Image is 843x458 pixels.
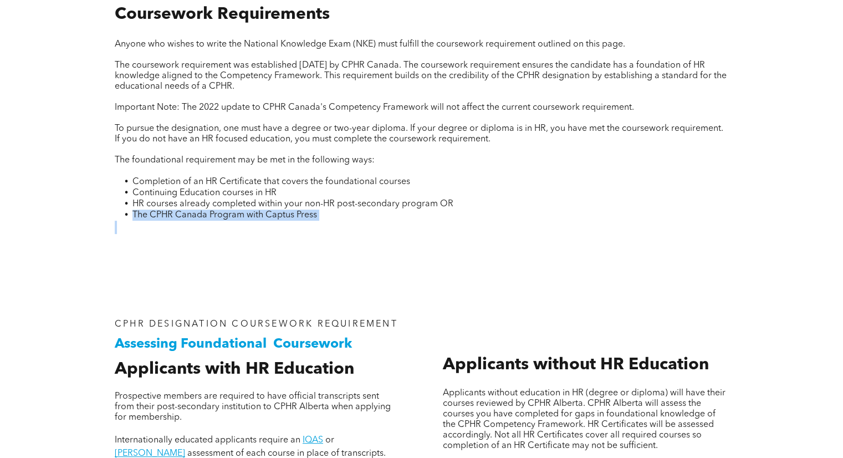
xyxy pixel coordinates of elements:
[115,320,398,329] span: CPHR DESIGNATION COURSEWORK REQUIREMENT
[115,436,300,445] span: Internationally educated applicants require an
[132,211,317,220] span: The CPHR Canada Program with Captus Press
[132,177,410,186] span: Completion of an HR Certificate that covers the foundational courses
[115,392,391,422] span: Prospective members are required to have official transcripts sent from their post-secondary inst...
[443,389,726,450] span: Applicants without education in HR (degree or diploma) will have their courses reviewed by CPHR A...
[115,338,352,351] span: Assessing Foundational Coursework
[115,449,185,458] a: [PERSON_NAME]
[115,40,625,49] span: Anyone who wishes to write the National Knowledge Exam (NKE) must fulfill the coursework requirem...
[115,61,727,91] span: The coursework requirement was established [DATE] by CPHR Canada. The coursework requirement ensu...
[115,361,354,378] span: Applicants with HR Education
[132,200,453,208] span: HR courses already completed within your non-HR post-secondary program OR
[443,357,709,373] span: Applicants without HR Education
[132,189,277,197] span: Continuing Education courses in HR
[115,6,330,23] span: Coursework Requirements
[187,449,386,458] span: assessment of each course in place of transcripts.
[115,103,634,112] span: Important Note: The 2022 update to CPHR Canada's Competency Framework will not affect the current...
[325,436,334,445] span: or
[303,436,323,445] a: IQAS
[115,124,723,144] span: To pursue the designation, one must have a degree or two-year diploma. If your degree or diploma ...
[115,156,375,165] span: The foundational requirement may be met in the following ways:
